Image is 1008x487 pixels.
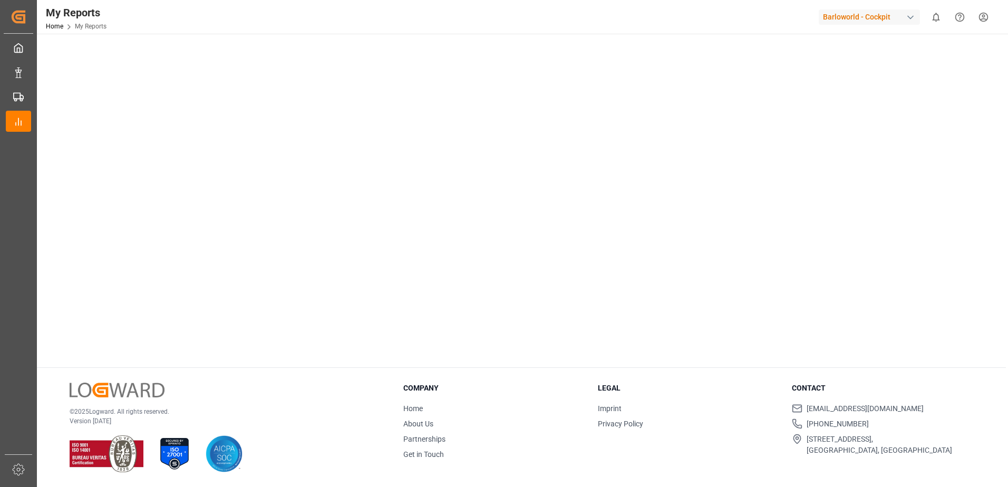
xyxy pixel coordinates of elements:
[807,434,952,456] span: [STREET_ADDRESS], [GEOGRAPHIC_DATA], [GEOGRAPHIC_DATA]
[403,420,433,428] a: About Us
[206,435,243,472] img: AICPA SOC
[156,435,193,472] img: ISO 27001 Certification
[792,383,973,394] h3: Contact
[403,383,585,394] h3: Company
[403,404,423,413] a: Home
[70,435,143,472] img: ISO 9001 & ISO 14001 Certification
[403,450,444,459] a: Get in Touch
[948,5,972,29] button: Help Center
[46,5,106,21] div: My Reports
[819,7,924,27] button: Barloworld - Cockpit
[807,418,869,430] span: [PHONE_NUMBER]
[598,383,779,394] h3: Legal
[70,383,164,398] img: Logward Logo
[807,403,924,414] span: [EMAIL_ADDRESS][DOMAIN_NAME]
[924,5,948,29] button: show 0 new notifications
[598,420,643,428] a: Privacy Policy
[403,435,445,443] a: Partnerships
[70,416,377,426] p: Version [DATE]
[819,9,920,25] div: Barloworld - Cockpit
[46,23,63,30] a: Home
[70,407,377,416] p: © 2025 Logward. All rights reserved.
[598,404,622,413] a: Imprint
